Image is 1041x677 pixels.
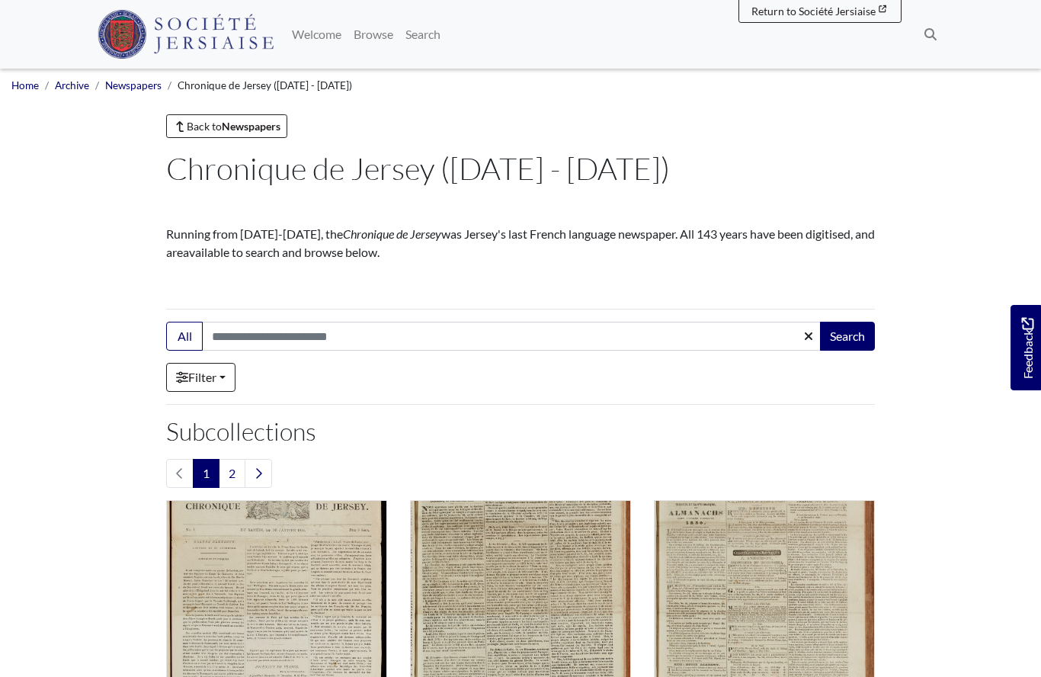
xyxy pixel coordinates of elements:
a: Next page [245,459,272,488]
a: Newspapers [105,79,162,91]
a: Search [399,19,447,50]
button: Search [820,322,875,351]
a: Société Jersiaise logo [98,6,274,63]
li: Previous page [166,459,194,488]
a: Would you like to provide feedback? [1011,305,1041,390]
span: Return to Société Jersiaise [751,5,876,18]
h1: Chronique de Jersey ([DATE] - [DATE]) [166,150,875,187]
img: Société Jersiaise [98,10,274,59]
a: Back toNewspapers [166,114,287,138]
strong: Newspapers [222,120,280,133]
a: Welcome [286,19,348,50]
input: Search this collection... [202,322,822,351]
span: Feedback [1018,317,1036,379]
a: Archive [55,79,89,91]
a: Browse [348,19,399,50]
a: Home [11,79,39,91]
a: Filter [166,363,235,392]
nav: pagination [166,459,875,488]
span: Goto page 1 [193,459,219,488]
h2: Subcollections [166,417,875,446]
button: All [166,322,203,351]
a: Goto page 2 [219,459,245,488]
span: Chronique de Jersey ([DATE] - [DATE]) [178,79,352,91]
p: Running from [DATE]-[DATE], the was Jersey's last French language newspaper. All 143 years have b... [166,225,875,261]
em: Chronique de Jersey [343,226,441,241]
